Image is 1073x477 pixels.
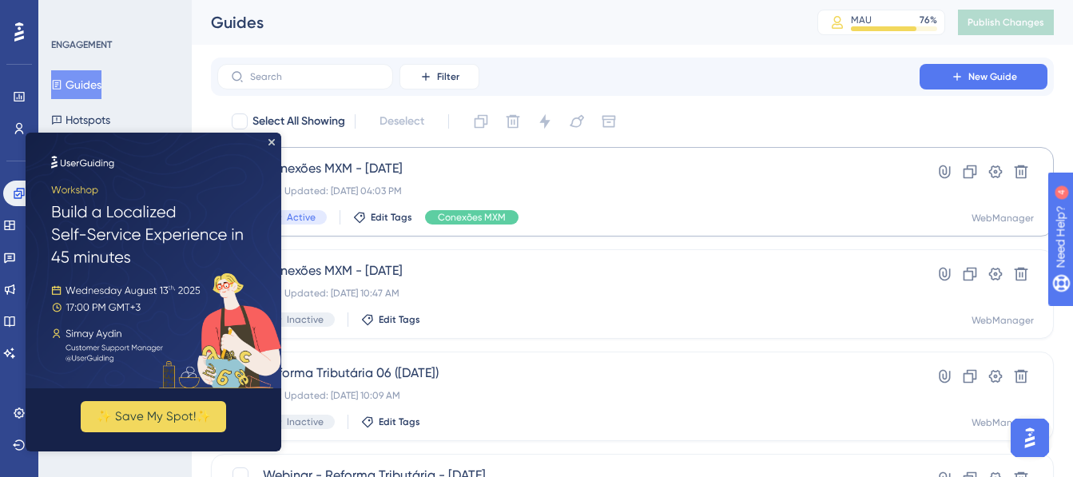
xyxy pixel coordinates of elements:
span: Edit Tags [379,415,420,428]
div: Last Updated: [DATE] 10:09 AM [263,389,874,402]
div: WebManager [972,314,1034,327]
span: Conexões MXM - [DATE] [263,261,874,280]
button: Edit Tags [361,313,420,326]
div: 76 % [920,14,937,26]
span: Need Help? [38,4,100,23]
button: New Guide [920,64,1047,89]
span: Conexões MXM - [DATE] [263,159,874,178]
span: Reforma Tributária 06 ([DATE]) [263,364,874,383]
span: Active [287,211,316,224]
div: ENGAGEMENT [51,38,112,51]
span: New Guide [968,70,1017,83]
input: Search [250,71,380,82]
span: Edit Tags [371,211,412,224]
div: WebManager [972,212,1034,225]
div: 4 [111,8,116,21]
span: Filter [437,70,459,83]
div: Close Preview [243,6,249,13]
div: Last Updated: [DATE] 10:47 AM [263,287,874,300]
div: Guides [211,11,777,34]
span: Edit Tags [379,313,420,326]
button: Edit Tags [361,415,420,428]
div: Last Updated: [DATE] 04:03 PM [263,185,874,197]
span: Inactive [287,313,324,326]
span: Publish Changes [968,16,1044,29]
iframe: UserGuiding AI Assistant Launcher [1006,414,1054,462]
button: Deselect [365,107,439,136]
span: Conexões MXM [438,211,506,224]
div: WebManager [972,416,1034,429]
button: ✨ Save My Spot!✨ [55,268,201,300]
button: Publish Changes [958,10,1054,35]
span: Deselect [380,112,424,131]
button: Edit Tags [353,211,412,224]
button: Filter [399,64,479,89]
button: Hotspots [51,105,110,134]
div: MAU [851,14,872,26]
button: Guides [51,70,101,99]
span: Select All Showing [252,112,345,131]
span: Inactive [287,415,324,428]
